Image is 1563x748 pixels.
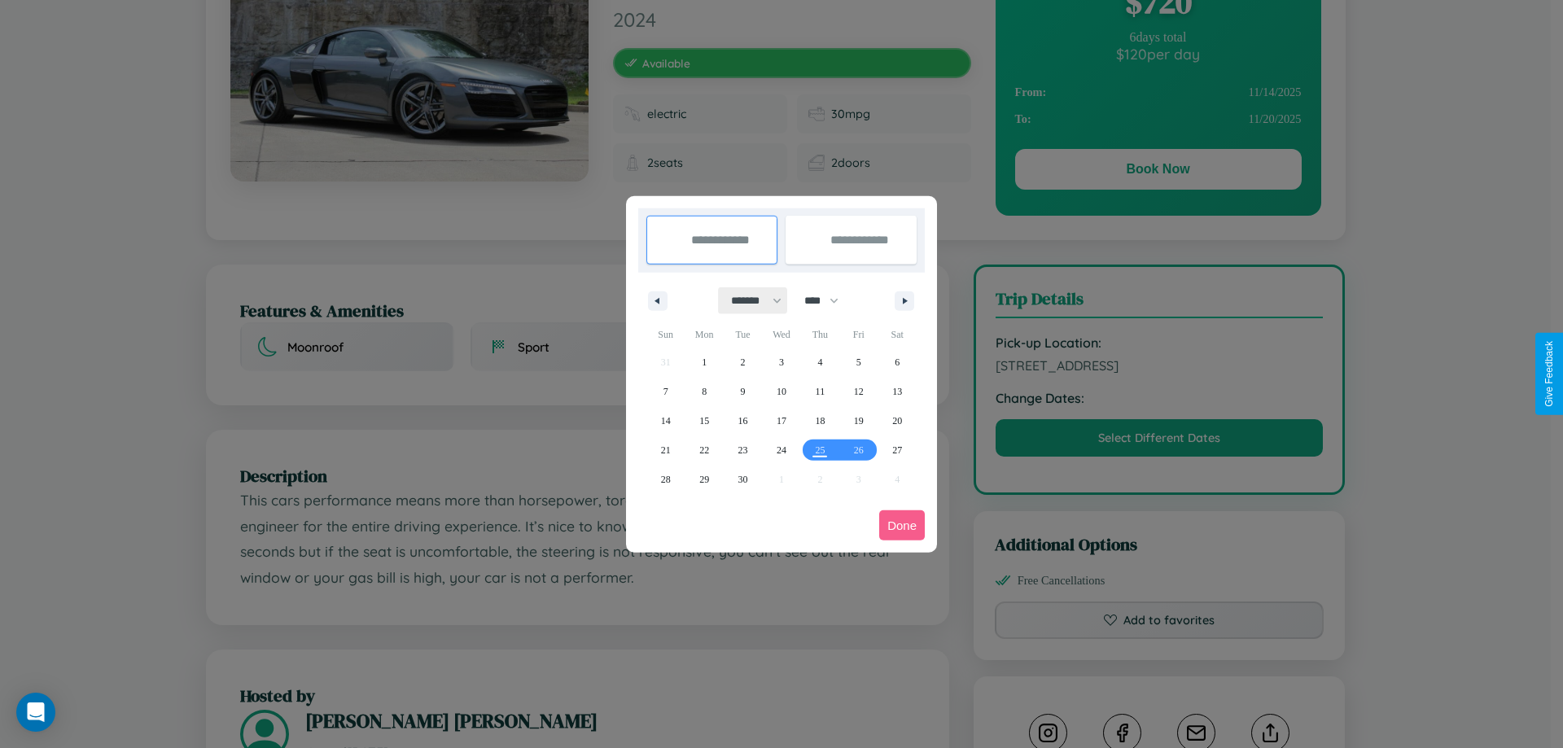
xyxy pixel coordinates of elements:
span: 19 [854,406,864,435]
span: Mon [685,322,723,348]
span: 8 [702,377,707,406]
span: 18 [815,406,825,435]
span: 15 [699,406,709,435]
button: 30 [724,465,762,494]
button: 10 [762,377,800,406]
span: 16 [738,406,748,435]
button: 22 [685,435,723,465]
button: 3 [762,348,800,377]
button: Done [879,510,925,540]
button: 18 [801,406,839,435]
button: 5 [839,348,878,377]
span: 17 [777,406,786,435]
span: Sat [878,322,917,348]
span: 12 [854,377,864,406]
div: Open Intercom Messenger [16,693,55,732]
span: 30 [738,465,748,494]
button: 23 [724,435,762,465]
button: 17 [762,406,800,435]
button: 8 [685,377,723,406]
button: 27 [878,435,917,465]
span: 11 [816,377,825,406]
button: 6 [878,348,917,377]
button: 25 [801,435,839,465]
span: Sun [646,322,685,348]
button: 4 [801,348,839,377]
span: 25 [815,435,825,465]
span: 3 [779,348,784,377]
button: 11 [801,377,839,406]
span: 6 [895,348,900,377]
span: 14 [661,406,671,435]
span: 23 [738,435,748,465]
button: 20 [878,406,917,435]
span: 29 [699,465,709,494]
span: Tue [724,322,762,348]
span: 2 [741,348,746,377]
span: 22 [699,435,709,465]
span: 10 [777,377,786,406]
button: 21 [646,435,685,465]
span: 21 [661,435,671,465]
span: 28 [661,465,671,494]
button: 19 [839,406,878,435]
span: 4 [817,348,822,377]
button: 28 [646,465,685,494]
span: 7 [663,377,668,406]
span: Fri [839,322,878,348]
button: 7 [646,377,685,406]
span: 1 [702,348,707,377]
button: 29 [685,465,723,494]
div: Give Feedback [1543,341,1555,407]
span: 24 [777,435,786,465]
button: 14 [646,406,685,435]
span: 13 [892,377,902,406]
button: 15 [685,406,723,435]
span: 26 [854,435,864,465]
button: 9 [724,377,762,406]
button: 2 [724,348,762,377]
button: 16 [724,406,762,435]
button: 26 [839,435,878,465]
button: 24 [762,435,800,465]
span: 27 [892,435,902,465]
span: Thu [801,322,839,348]
span: Wed [762,322,800,348]
button: 13 [878,377,917,406]
span: 20 [892,406,902,435]
button: 1 [685,348,723,377]
span: 5 [856,348,861,377]
span: 9 [741,377,746,406]
button: 12 [839,377,878,406]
